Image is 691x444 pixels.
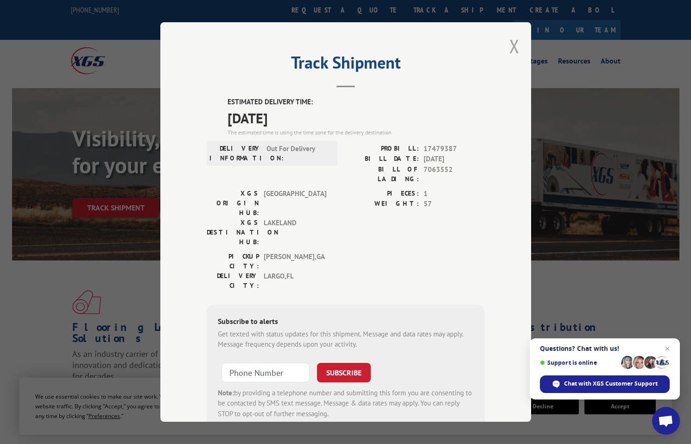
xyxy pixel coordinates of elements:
[346,188,419,199] label: PIECES:
[540,345,670,352] span: Questions? Chat with us!
[509,34,520,58] button: Close modal
[207,251,259,271] label: PICKUP CITY:
[346,164,419,184] label: BILL OF LADING:
[207,217,259,247] label: XGS DESTINATION HUB:
[346,154,419,165] label: BILL DATE:
[264,217,326,247] span: LAKELAND
[540,359,618,366] span: Support is online
[228,107,485,128] span: [DATE]
[424,143,485,154] span: 17479387
[424,199,485,209] span: 57
[207,271,259,290] label: DELIVERY CITY:
[564,380,658,388] span: Chat with XGS Customer Support
[264,271,326,290] span: LARGO , FL
[218,329,474,349] div: Get texted with status updates for this shipment. Message and data rates may apply. Message frequ...
[209,143,262,163] label: DELIVERY INFORMATION:
[662,343,673,354] span: Close chat
[424,164,485,184] span: 7063552
[222,362,310,382] input: Phone Number
[228,97,485,108] label: ESTIMATED DELIVERY TIME:
[266,143,329,163] span: Out For Delivery
[317,362,371,382] button: SUBSCRIBE
[218,315,474,329] div: Subscribe to alerts
[207,56,485,74] h2: Track Shipment
[424,188,485,199] span: 1
[218,387,474,419] div: by providing a telephone number and submitting this form you are consenting to be contacted by SM...
[228,128,485,136] div: The estimated time is using the time zone for the delivery destination.
[424,154,485,165] span: [DATE]
[346,199,419,209] label: WEIGHT:
[207,188,259,217] label: XGS ORIGIN HUB:
[264,251,326,271] span: [PERSON_NAME] , GA
[540,375,670,393] div: Chat with XGS Customer Support
[652,407,680,435] div: Open chat
[218,388,234,397] strong: Note:
[264,188,326,217] span: [GEOGRAPHIC_DATA]
[346,143,419,154] label: PROBILL:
